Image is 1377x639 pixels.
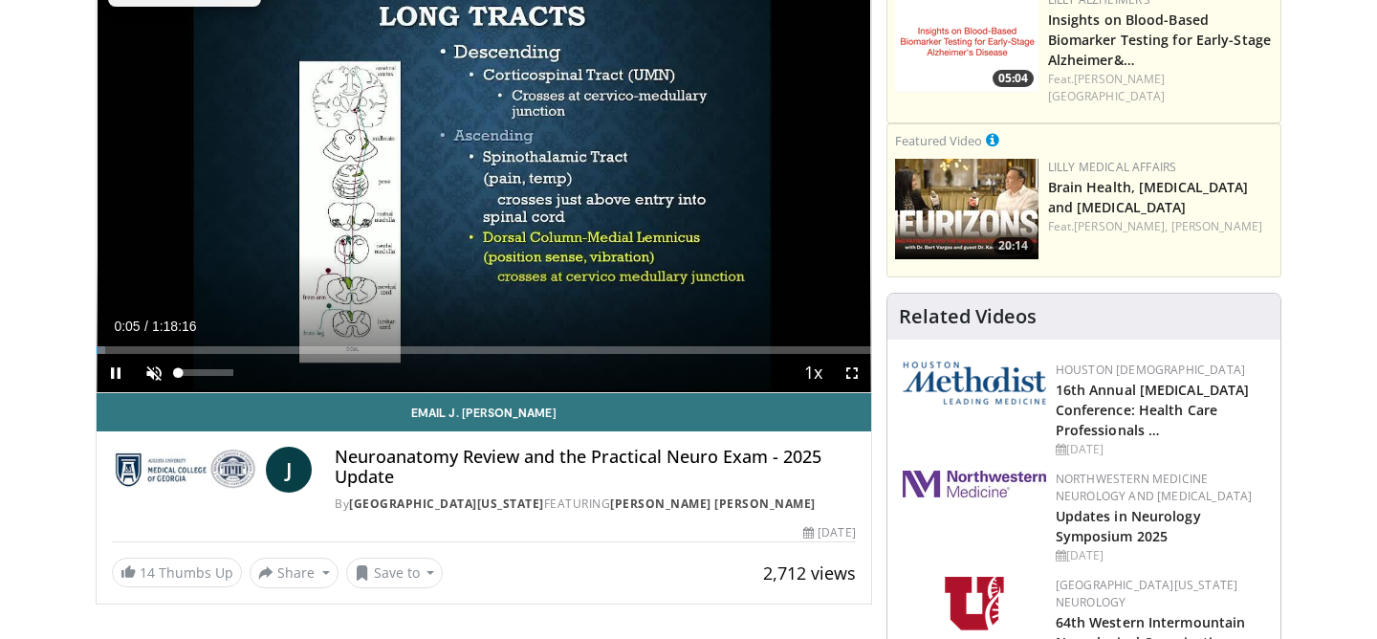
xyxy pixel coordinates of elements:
[178,369,232,376] div: Volume Level
[144,319,148,334] span: /
[803,524,855,541] div: [DATE]
[112,558,242,587] a: 14 Thumbs Up
[1048,218,1273,235] div: Feat.
[1056,547,1265,564] div: [DATE]
[140,563,155,582] span: 14
[903,471,1046,497] img: 2a462fb6-9365-492a-ac79-3166a6f924d8.png.150x105_q85_autocrop_double_scale_upscale_version-0.2.jpg
[335,447,855,488] h4: Neuroanatomy Review and the Practical Neuro Exam - 2025 Update
[1056,577,1238,610] a: [GEOGRAPHIC_DATA][US_STATE] Neurology
[1171,218,1262,234] a: [PERSON_NAME]
[1048,71,1273,105] div: Feat.
[250,558,339,588] button: Share
[833,354,871,392] button: Fullscreen
[112,447,258,493] img: Medical College of Georgia - Augusta University
[903,362,1046,405] img: 5e4488cc-e109-4a4e-9fd9-73bb9237ee91.png.150x105_q85_autocrop_double_scale_upscale_version-0.2.png
[1056,381,1250,439] a: 16th Annual [MEDICAL_DATA] Conference: Health Care Professionals …
[1048,71,1166,104] a: [PERSON_NAME][GEOGRAPHIC_DATA]
[993,237,1034,254] span: 20:14
[763,562,856,584] span: 2,712 views
[1056,441,1265,458] div: [DATE]
[135,354,173,392] button: Unmute
[152,319,197,334] span: 1:18:16
[1048,178,1249,216] a: Brain Health, [MEDICAL_DATA] and [MEDICAL_DATA]
[335,496,855,513] div: By FEATURING
[895,159,1038,259] a: 20:14
[97,354,135,392] button: Pause
[97,393,871,431] a: Email J. [PERSON_NAME]
[1056,471,1253,504] a: Northwestern Medicine Neurology and [MEDICAL_DATA]
[349,496,544,512] a: [GEOGRAPHIC_DATA][US_STATE]
[114,319,140,334] span: 0:05
[1048,159,1177,175] a: Lilly Medical Affairs
[795,354,833,392] button: Playback Rate
[266,447,312,493] a: J
[1048,11,1271,69] a: Insights on Blood-Based Biomarker Testing for Early-Stage Alzheimer&…
[97,346,871,354] div: Progress Bar
[993,70,1034,87] span: 05:04
[1074,218,1168,234] a: [PERSON_NAME],
[1056,507,1201,545] a: Updates in Neurology Symposium 2025
[610,496,816,512] a: [PERSON_NAME] [PERSON_NAME]
[895,159,1038,259] img: ca157f26-4c4a-49fd-8611-8e91f7be245d.png.150x105_q85_crop-smart_upscale.jpg
[895,132,982,149] small: Featured Video
[899,305,1037,328] h4: Related Videos
[1056,362,1245,378] a: Houston [DEMOGRAPHIC_DATA]
[346,558,444,588] button: Save to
